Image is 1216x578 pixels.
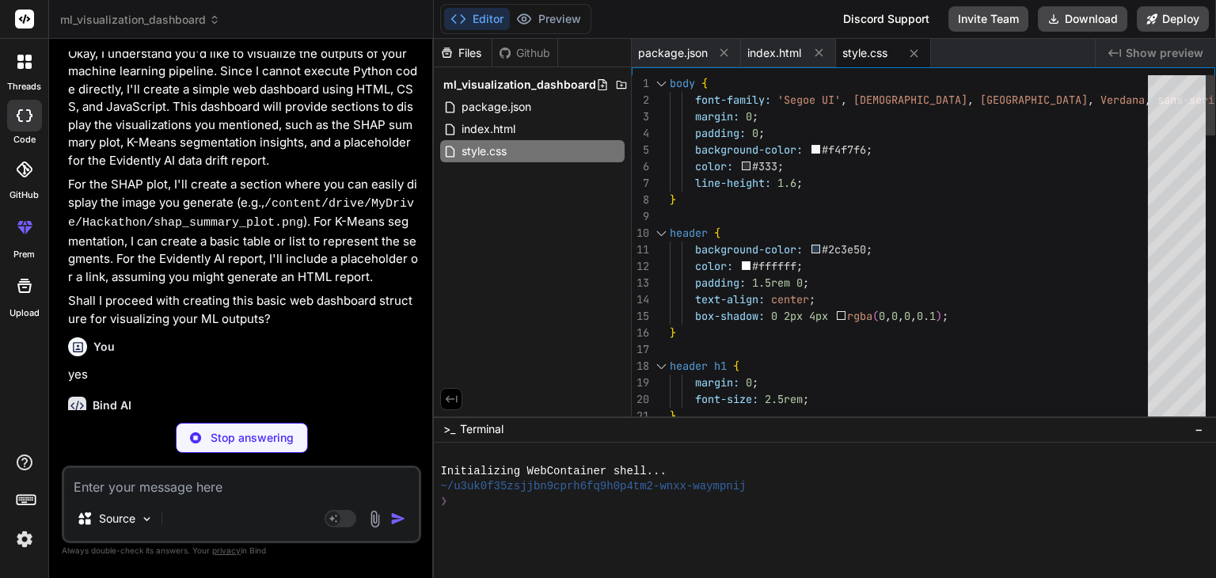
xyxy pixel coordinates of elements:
span: 2px [784,309,803,323]
span: margin: [695,109,739,124]
span: color: [695,159,733,173]
div: 7 [632,175,649,192]
span: ( [873,309,880,323]
span: font-family: [695,93,771,107]
span: ❯ [440,494,448,509]
div: 21 [632,408,649,424]
span: ml_visualization_dashboard [443,77,596,93]
span: } [670,192,676,207]
span: #333 [753,159,778,173]
span: padding: [695,276,746,290]
span: h1 [714,359,727,373]
span: 1.5rem [752,276,790,290]
span: − [1195,421,1203,437]
div: 17 [632,341,649,358]
span: center [771,292,809,306]
span: 'Segoe UI' [777,93,841,107]
span: Verdana [1100,93,1145,107]
span: text-align: [695,292,765,306]
div: Click to collapse the range. [651,225,671,241]
div: 8 [632,192,649,208]
span: 0 [905,309,911,323]
span: rgba [848,309,873,323]
span: package.json [638,45,708,61]
div: 5 [632,142,649,158]
span: ; [752,375,758,390]
p: Shall I proceed with creating this basic web dashboard structure for visualizing your ML outputs? [68,292,418,328]
div: 18 [632,358,649,375]
p: Okay, I understand you'd like to visualize the outputs of your machine learning pipeline. Since I... [68,45,418,170]
img: settings [11,526,38,553]
span: box-shadow: [695,309,765,323]
div: 10 [632,225,649,241]
img: attachment [366,510,384,528]
span: style.css [460,142,508,161]
span: >_ [443,421,455,437]
label: GitHub [9,188,39,202]
span: color: [695,259,733,273]
label: code [13,133,36,146]
span: line-height: [695,176,771,190]
button: − [1191,416,1206,442]
p: Stop answering [211,430,294,446]
label: prem [13,248,35,261]
span: style.css [842,45,887,61]
div: 20 [632,391,649,408]
span: ) [937,309,943,323]
span: header [670,359,708,373]
span: } [670,325,676,340]
h6: Bind AI [93,397,131,413]
p: For the SHAP plot, I'll create a section where you can easily display the image you generate (e.g... [68,176,418,286]
img: Pick Models [140,512,154,526]
span: ; [758,126,765,140]
div: 15 [632,308,649,325]
span: 0 [880,309,886,323]
button: Invite Team [948,6,1028,32]
div: 1 [632,75,649,92]
span: Terminal [460,421,503,437]
span: [GEOGRAPHIC_DATA] [980,93,1088,107]
p: Source [99,511,135,527]
span: Show preview [1126,45,1203,61]
button: Deploy [1137,6,1209,32]
span: 0 [771,309,777,323]
span: ml_visualization_dashboard [60,12,220,28]
div: 16 [632,325,649,341]
span: #ffffff [753,259,797,273]
span: font-size: [695,392,758,406]
img: icon [390,511,406,527]
div: Files [434,45,492,61]
div: 12 [632,258,649,275]
span: 0 [746,109,752,124]
span: ; [752,109,758,124]
button: Download [1038,6,1127,32]
div: 3 [632,108,649,125]
span: { [714,226,720,240]
span: privacy [212,546,241,555]
span: { [701,76,708,90]
span: body [670,76,695,90]
span: ; [796,176,803,190]
span: 0 [796,276,803,290]
span: [DEMOGRAPHIC_DATA] [853,93,967,107]
span: 4px [809,309,828,323]
p: yes [68,366,418,384]
span: #2c3e50 [823,242,867,257]
p: Always double-check its answers. Your in Bind [62,543,421,558]
span: { [733,359,739,373]
span: ; [803,392,809,406]
span: margin: [695,375,739,390]
div: 13 [632,275,649,291]
label: Upload [9,306,40,320]
span: index.html [460,120,517,139]
span: 1.6 [777,176,796,190]
span: , [886,309,892,323]
span: #f4f7f6 [823,143,867,157]
div: 6 [632,158,649,175]
span: package.json [460,97,533,116]
label: threads [7,80,41,93]
span: ; [867,242,873,257]
span: padding: [695,126,746,140]
span: ~/u3uk0f35zsjjbn9cprh6fq9h0p4tm2-wnxx-waympnij [440,479,746,494]
span: background-color: [695,143,803,157]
